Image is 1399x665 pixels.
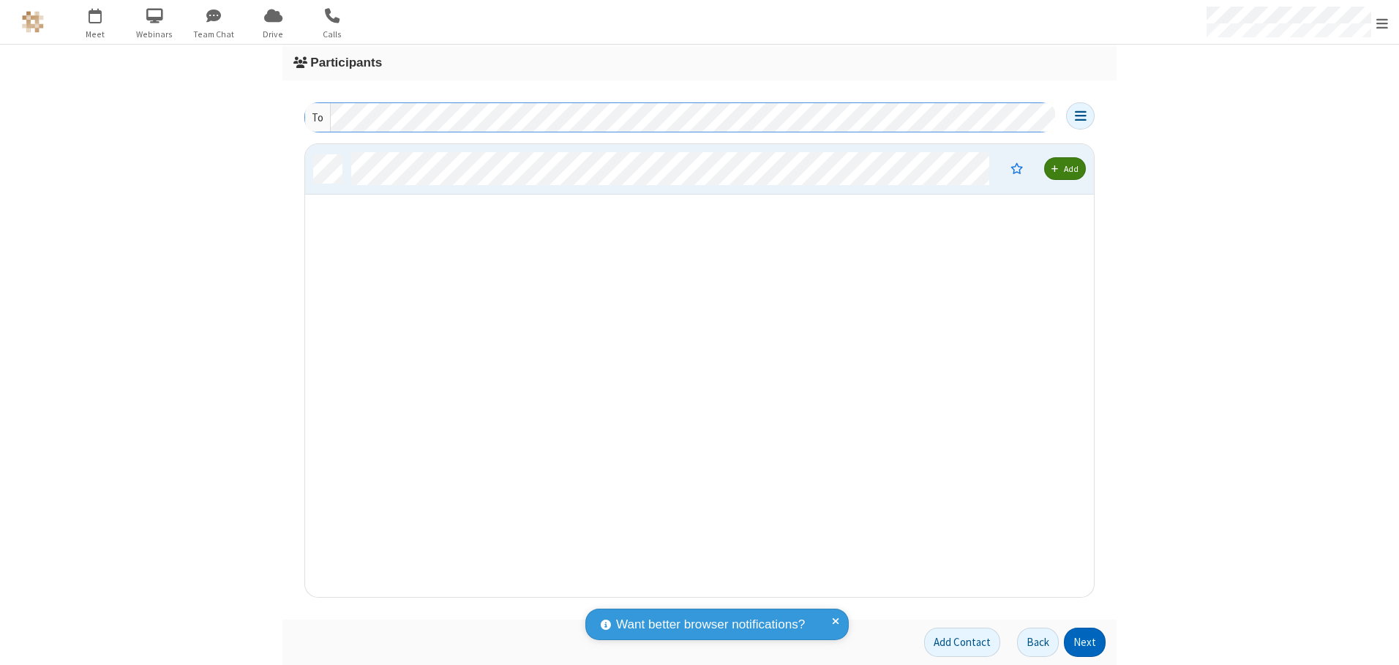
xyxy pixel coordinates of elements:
[22,11,44,33] img: QA Selenium DO NOT DELETE OR CHANGE
[1066,102,1095,129] button: Open menu
[1064,628,1106,657] button: Next
[305,103,331,132] div: To
[293,56,1106,69] h3: Participants
[305,144,1095,598] div: grid
[68,28,123,41] span: Meet
[1064,163,1079,174] span: Add
[1044,157,1086,180] button: Add
[127,28,182,41] span: Webinars
[924,628,1000,657] button: Add Contact
[187,28,241,41] span: Team Chat
[934,635,991,649] span: Add Contact
[616,615,805,634] span: Want better browser notifications?
[246,28,301,41] span: Drive
[1017,628,1059,657] button: Back
[305,28,360,41] span: Calls
[1000,156,1033,181] button: Moderator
